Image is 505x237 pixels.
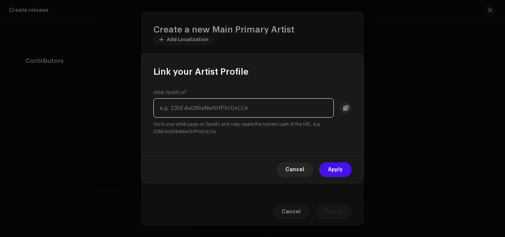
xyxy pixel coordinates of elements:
[153,121,352,135] small: Go to your artist page on Spotify and copy-paste the numeric part of the URL. e.g. 22bE4uQ6baNwSH...
[153,66,248,78] span: Link your Artist Profile
[319,162,352,177] button: Apply
[277,162,313,177] button: Cancel
[153,89,187,95] label: Artist Spotify Id
[328,162,343,177] span: Apply
[285,162,304,177] span: Cancel
[153,98,334,118] input: e.g. 22bE4uQ6baNwSHPVcDxLCe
